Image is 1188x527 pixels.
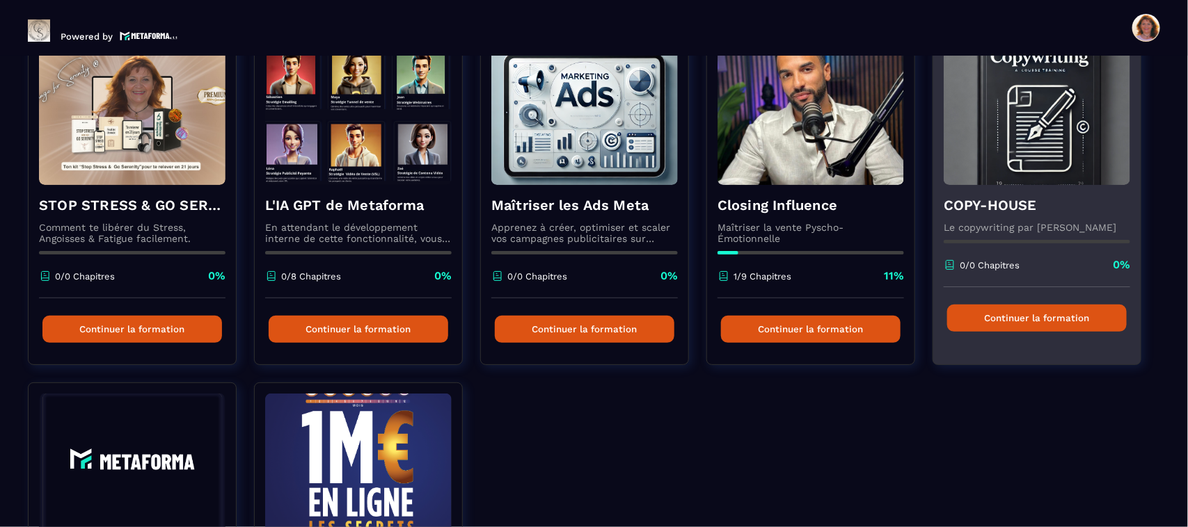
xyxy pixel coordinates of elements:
[491,195,678,215] h4: Maîtriser les Ads Meta
[480,35,706,382] a: formation-backgroundMaîtriser les Ads MetaApprenez à créer, optimiser et scaler vos campagnes pub...
[28,35,254,382] a: formation-backgroundSTOP STRESS & GO SERENITY ©Comment te libérer du Stress, Angoisses & Fatigue ...
[944,222,1130,233] p: Le copywriting par [PERSON_NAME]
[944,46,1130,185] img: formation-background
[42,316,222,343] button: Continuer la formation
[960,260,1020,270] p: 0/0 Chapitres
[734,271,791,282] p: 1/9 Chapitres
[947,305,1127,332] button: Continuer la formation
[718,195,904,215] h4: Closing Influence
[434,268,452,284] p: 0%
[933,35,1159,382] a: formation-backgroundCOPY-HOUSELe copywriting par [PERSON_NAME]0/0 Chapitres0%Continuer la formation
[660,268,678,284] p: 0%
[254,35,480,382] a: formation-backgroundL'IA GPT de MetaformaEn attendant le développement interne de cette fonctionn...
[495,316,674,343] button: Continuer la formation
[884,268,904,284] p: 11%
[265,195,452,215] h4: L'IA GPT de Metaforma
[491,222,678,244] p: Apprenez à créer, optimiser et scaler vos campagnes publicitaires sur Facebook et Instagram.
[39,222,225,244] p: Comment te libérer du Stress, Angoisses & Fatigue facilement.
[269,316,448,343] button: Continuer la formation
[208,268,225,284] p: 0%
[265,222,452,244] p: En attendant le développement interne de cette fonctionnalité, vous pouvez déjà l’utiliser avec C...
[721,316,901,343] button: Continuer la formation
[1113,257,1130,273] p: 0%
[281,271,341,282] p: 0/8 Chapitres
[491,46,678,185] img: formation-background
[718,46,904,185] img: formation-background
[507,271,567,282] p: 0/0 Chapitres
[120,30,178,42] img: logo
[718,222,904,244] p: Maîtriser la vente Pyscho-Émotionnelle
[39,46,225,185] img: formation-background
[706,35,933,382] a: formation-backgroundClosing InfluenceMaîtriser la vente Pyscho-Émotionnelle1/9 Chapitres11%Contin...
[28,19,50,42] img: logo-branding
[61,31,113,42] p: Powered by
[55,271,115,282] p: 0/0 Chapitres
[944,195,1130,215] h4: COPY-HOUSE
[265,46,452,185] img: formation-background
[39,195,225,215] h4: STOP STRESS & GO SERENITY ©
